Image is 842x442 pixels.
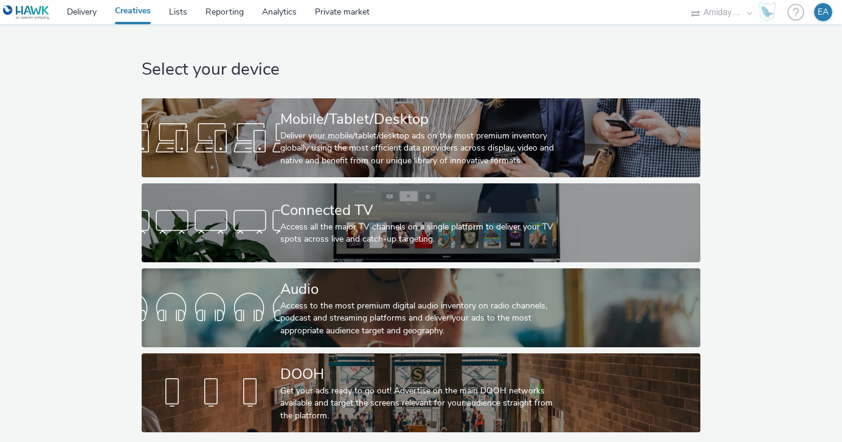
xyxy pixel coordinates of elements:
[142,353,700,432] a: DOOHGet your ads ready to go out! Advertise on the main DOOH networks available and target the sc...
[280,109,557,130] div: Mobile/Tablet/Desktop
[758,2,776,22] img: Hawk Academy
[280,130,557,167] div: Deliver your mobile/tablet/desktop ads on the most premium inventory globally using the most effi...
[280,364,557,385] div: DOOH
[280,385,557,422] div: Get your ads ready to go out! Advertise on the main DOOH networks available and target the screen...
[142,268,700,347] a: AudioAccess to the most premium digital audio inventory on radio channels, podcast and streaming ...
[280,279,557,300] div: Audio
[142,98,700,177] a: Mobile/Tablet/DesktopDeliver your mobile/tablet/desktop ads on the most premium inventory globall...
[142,58,700,81] h1: Select your device
[280,300,557,337] div: Access to the most premium digital audio inventory on radio channels, podcast and streaming platf...
[818,3,829,21] div: EA
[3,5,50,20] img: undefined Logo
[142,183,700,262] a: Connected TVAccess all the major TV channels on a single platform to deliver your TV spots across...
[758,2,781,22] a: Hawk Academy
[280,221,557,246] div: Access all the major TV channels on a single platform to deliver your TV spots across live and ca...
[280,200,557,221] div: Connected TV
